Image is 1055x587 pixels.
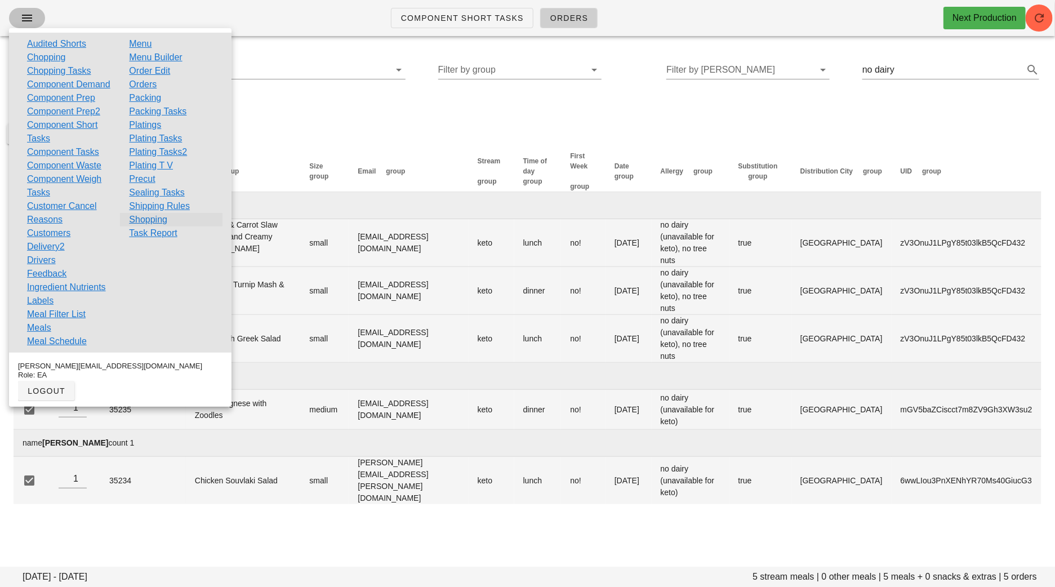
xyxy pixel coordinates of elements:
span: Date [615,162,629,170]
td: small [300,315,349,363]
td: lunch [514,315,562,363]
span: Allergy [661,167,684,175]
a: Shipping Rules [129,199,190,213]
td: [EMAIL_ADDRESS][DOMAIN_NAME] [349,390,468,430]
td: [GEOGRAPHIC_DATA] [791,390,892,430]
a: Packing Tasks [129,105,186,118]
th: Size: Not sorted. Activate to sort ascending. [300,151,349,192]
a: Shopping [129,213,167,226]
a: Menu Builder [129,51,182,64]
td: Beef Bolognese with Zoodles [186,390,301,430]
a: Menu [129,37,152,51]
td: dinner [514,390,562,430]
td: [GEOGRAPHIC_DATA] [791,267,892,315]
th: Stream: Not sorted. Activate to sort ascending. [469,151,514,192]
a: Customer Cancel Reasons [27,199,111,226]
td: [DATE] [606,267,652,315]
div: Filter by group [438,61,602,79]
button: Hide Table [7,124,78,144]
td: [EMAIL_ADDRESS][DOMAIN_NAME] [349,315,468,363]
td: true [729,390,791,430]
td: zV3OnuJ1LPgY85t03lkB5QcFD432 [892,219,1041,267]
a: Packing [129,91,161,105]
td: no dairy (unavailable for keto), no tree nuts [652,315,729,363]
span: Substitution [738,162,778,170]
a: Orders [540,8,598,28]
td: name count 1 [14,430,1041,457]
span: group [523,177,542,185]
span: First Week [570,152,587,170]
a: Customers [27,226,70,240]
a: Chopping Tasks [27,64,91,78]
a: Plating Tasks2 [129,145,187,159]
span: Stream [478,157,501,165]
a: Plating T V [129,159,173,172]
a: Orders [129,78,157,91]
td: [DATE] [606,390,652,430]
a: Component Weigh Tasks [27,172,111,199]
span: Size [309,162,323,170]
td: [EMAIL_ADDRESS][DOMAIN_NAME] [349,219,468,267]
td: [DATE] [606,315,652,363]
td: [EMAIL_ADDRESS][DOMAIN_NAME] [349,267,468,315]
div: Filter by [PERSON_NAME] [666,61,830,79]
td: zV3OnuJ1LPgY85t03lkB5QcFD432 [892,315,1041,363]
td: mGV5baZCiscct7m8ZV9Gh3XW3su2 [892,390,1041,430]
div: Role: EA [18,371,222,380]
span: group [615,172,634,180]
span: Component Short Tasks [400,14,524,23]
td: Turkey with Greek Salad [186,315,301,363]
span: group [386,167,406,175]
a: Audited Shorts [27,37,86,51]
button: logout [18,381,74,401]
th: UID: Not sorted. Activate to sort ascending. [892,151,1041,192]
td: true [729,457,791,504]
a: Meal Schedule [27,335,87,348]
td: no dairy (unavailable for keto), no tree nuts [652,267,729,315]
th: Meal: Not sorted. Activate to sort ascending. [186,151,301,192]
td: [GEOGRAPHIC_DATA] [791,219,892,267]
th: Time of day: Not sorted. Activate to sort ascending. [514,151,562,192]
td: 35234 [100,457,145,504]
span: group [309,172,328,180]
td: [GEOGRAPHIC_DATA] [791,457,892,504]
td: small [300,457,349,504]
th: Allergy: Not sorted. Activate to sort ascending. [652,151,729,192]
td: no! [561,267,606,315]
th: Distribution City: Not sorted. Activate to sort ascending. [791,151,892,192]
td: true [729,267,791,315]
span: Email [358,167,376,175]
span: Orders [550,14,589,23]
td: lunch [514,457,562,504]
th: Substitution: Not sorted. Activate to sort ascending. [729,151,791,192]
td: lunch [514,219,562,267]
td: no! [561,390,606,430]
a: Feedback [27,267,66,281]
a: Component Prep [27,91,95,105]
span: group [570,183,589,190]
td: Cabbage & Carrot Slaw with Pork and Creamy [PERSON_NAME] Dressing [186,219,301,267]
strong: [PERSON_NAME] [42,438,108,447]
td: no! [561,457,606,504]
th: Email: Not sorted. Activate to sort ascending. [349,151,468,192]
div: keto [210,61,406,79]
span: UID [901,167,912,175]
a: Platings [129,118,161,132]
td: keto [469,219,514,267]
td: medium [300,390,349,430]
td: no dairy (unavailable for keto) [652,457,729,504]
div: Next Production [952,11,1017,25]
th: Date: Not sorted. Activate to sort ascending. [606,151,652,192]
a: Task Report [129,226,177,240]
span: Time of day [523,157,547,175]
a: Drivers [27,254,56,267]
td: small [300,267,349,315]
span: group [749,172,768,180]
td: Chicken Souvlaki Salad [186,457,301,504]
td: true [729,219,791,267]
a: Component Prep2 [27,105,100,118]
a: Delivery2 [27,240,65,254]
a: Component Short Tasks [391,8,533,28]
a: Labels [27,294,54,308]
td: small [300,219,349,267]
